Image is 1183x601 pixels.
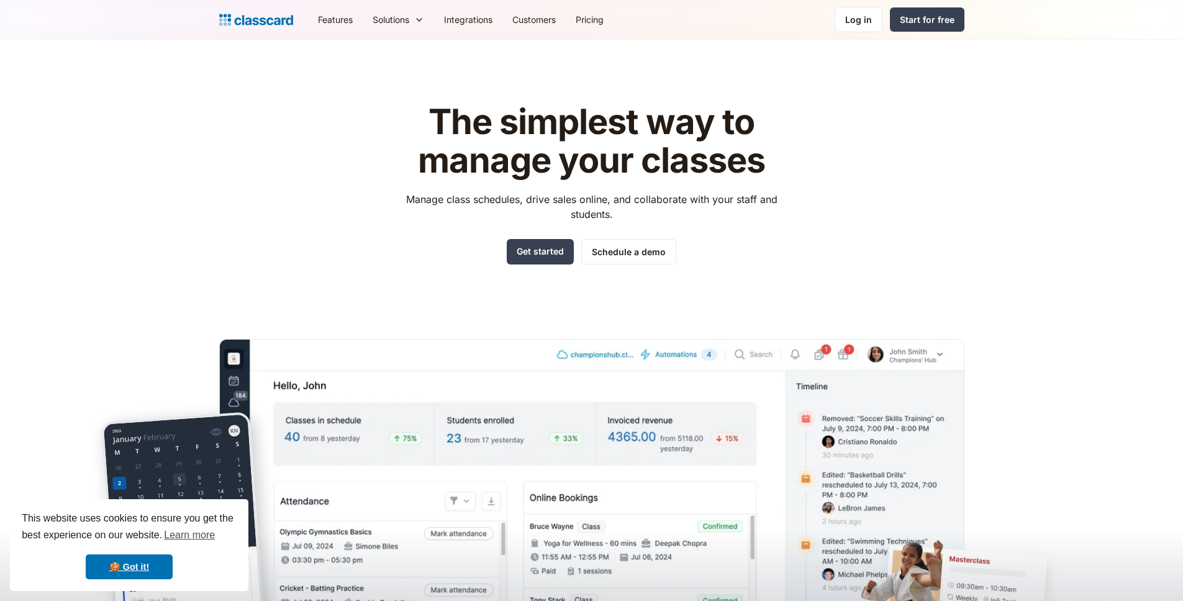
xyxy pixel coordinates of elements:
[219,11,293,29] a: home
[394,103,789,179] h1: The simplest way to manage your classes
[507,239,574,264] a: Get started
[363,6,434,34] div: Solutions
[22,511,237,545] span: This website uses cookies to ensure you get the best experience on our website.
[835,7,882,32] a: Log in
[900,13,954,26] div: Start for free
[566,6,614,34] a: Pricing
[10,499,248,591] div: cookieconsent
[308,6,363,34] a: Features
[581,239,676,264] a: Schedule a demo
[434,6,502,34] a: Integrations
[373,13,409,26] div: Solutions
[394,192,789,222] p: Manage class schedules, drive sales online, and collaborate with your staff and students.
[162,526,217,545] a: learn more about cookies
[845,13,872,26] div: Log in
[890,7,964,32] a: Start for free
[86,554,173,579] a: dismiss cookie message
[502,6,566,34] a: Customers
